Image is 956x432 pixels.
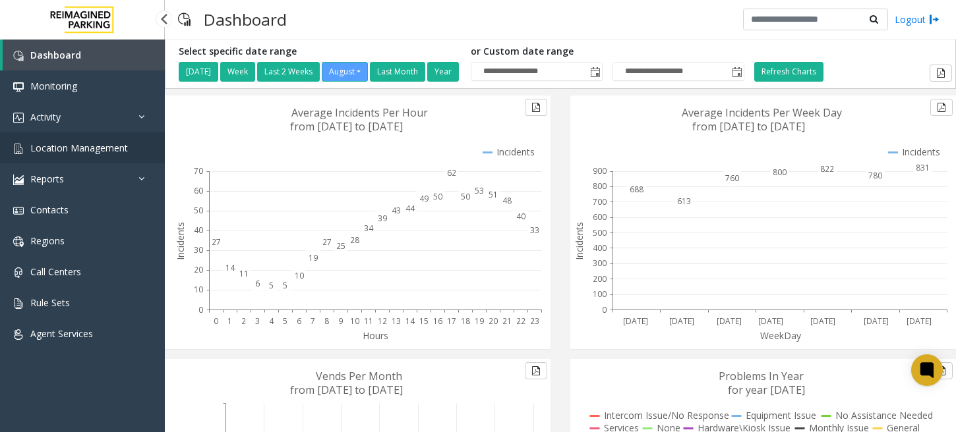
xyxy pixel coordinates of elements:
text: [DATE] [758,315,783,327]
text: 27 [212,236,221,248]
img: 'icon' [13,205,24,216]
text: 48 [502,195,512,206]
text: 50 [461,191,470,202]
text: from [DATE] to [DATE] [290,383,403,397]
text: 5 [283,315,287,327]
text: 40 [516,211,525,222]
text: 200 [593,273,607,284]
text: 100 [593,288,607,300]
img: 'icon' [13,298,24,309]
text: Average Incidents Per Week Day [682,105,842,120]
span: Reports [30,173,64,185]
text: 51 [489,189,498,200]
text: 688 [630,184,643,195]
text: 4 [269,315,274,327]
button: Export to pdf [525,99,547,116]
span: Toggle popup [587,63,602,81]
button: Last Month [370,62,425,82]
text: 300 [593,257,607,269]
span: Call Centers [30,265,81,278]
text: 780 [868,170,882,181]
span: Location Management [30,142,128,154]
text: 53 [475,185,484,196]
text: Incidents [902,146,940,158]
span: Monitoring [30,80,77,92]
text: 613 [677,196,691,207]
img: 'icon' [13,113,24,123]
text: 12 [378,315,387,327]
text: 60 [194,185,203,196]
text: 50 [194,205,203,216]
text: Problems In Year [719,369,804,383]
text: 13 [392,315,401,327]
text: 39 [378,213,387,224]
text: 30 [194,244,203,256]
text: 70 [194,165,203,176]
text: 760 [725,173,739,184]
text: 50 [433,191,442,202]
text: 3 [255,315,260,327]
button: Export to pdf [930,65,952,82]
img: 'icon' [13,51,24,61]
text: 34 [364,223,374,234]
text: Hours [363,329,388,342]
text: Incidents [496,146,535,158]
text: 43 [392,205,401,216]
text: for year [DATE] [728,383,805,397]
text: 800 [593,180,607,192]
text: 800 [773,167,787,178]
text: 18 [461,315,470,327]
text: 700 [593,196,607,207]
span: Dashboard [30,49,81,61]
text: 0 [602,304,607,315]
img: 'icon' [13,175,24,185]
text: 500 [593,227,607,238]
text: 22 [516,315,525,327]
text: 49 [419,193,429,204]
button: Export to pdf [930,362,953,379]
text: 5 [269,280,274,291]
text: 9 [338,315,343,327]
img: 'icon' [13,329,24,340]
text: 10 [350,315,359,327]
button: Week [220,62,255,82]
img: 'icon' [13,267,24,278]
text: 15 [419,315,429,327]
h5: Select specific date range [179,46,461,57]
a: Dashboard [3,40,165,70]
img: 'icon' [13,82,24,92]
text: 7 [311,315,315,327]
text: 2 [241,315,246,327]
text: 8 [324,315,329,327]
span: Activity [30,111,61,123]
button: Export to pdf [525,362,547,379]
text: [DATE] [669,315,694,327]
text: [DATE] [810,315,835,327]
text: 19 [309,252,318,263]
text: [DATE] [623,315,648,327]
text: No Assistance Needed [835,409,933,421]
text: 0 [198,304,203,315]
button: Last 2 Weeks [257,62,320,82]
text: 6 [255,278,260,289]
text: 1 [227,315,232,327]
text: Incidents [174,222,187,260]
text: Intercom Issue/No Response [604,409,729,421]
span: Contacts [30,203,69,216]
text: 16 [433,315,442,327]
text: 25 [336,240,345,252]
text: 20 [194,264,203,275]
text: 11 [239,268,249,279]
text: Vends Per Month [316,369,402,383]
text: Equipment Issue [746,409,816,421]
text: [DATE] [717,315,742,327]
text: 40 [194,225,203,236]
button: Refresh Charts [754,62,823,82]
text: 62 [447,167,456,178]
text: 400 [593,242,607,254]
h5: or Custom date range [471,46,744,57]
text: 17 [447,315,456,327]
text: 27 [322,236,332,248]
text: 33 [530,225,539,236]
img: 'icon' [13,144,24,154]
